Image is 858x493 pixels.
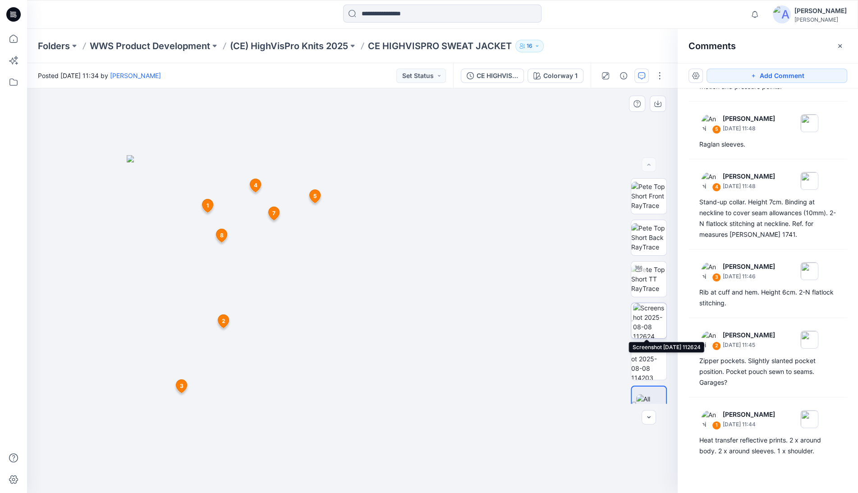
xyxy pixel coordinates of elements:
[461,69,524,83] button: CE HIGHVISPRO SWEATER JACKET
[110,72,161,79] a: [PERSON_NAME]
[90,40,210,52] a: WWS Product Development
[712,125,721,134] div: 5
[712,183,721,192] div: 4
[723,113,775,124] p: [PERSON_NAME]
[631,265,666,293] img: Pete Top Short TT RayTrace
[699,287,836,309] div: Rib at cuff and hem. Height 6cm. 2-N flatlock stitching.
[707,69,847,83] button: Add Comment
[723,272,775,281] p: [DATE] 11:46
[543,71,578,81] div: Colorway 1
[701,114,719,132] img: Anni Rissanen
[794,16,847,23] div: [PERSON_NAME]
[631,345,666,380] img: Screenshot 2025-08-08 114203
[127,155,578,493] img: eyJhbGciOiJIUzI1NiIsImtpZCI6IjAiLCJzbHQiOiJzZXMiLCJ0eXAiOiJKV1QifQ.eyJkYXRhIjp7InR5cGUiOiJzdG9yYW...
[699,197,836,240] div: Stand-up collar. Height 7cm. Binding at neckline to cover seam allowances (10mm). 2-N flatlock st...
[723,409,775,420] p: [PERSON_NAME]
[688,41,736,51] h2: Comments
[38,40,70,52] a: Folders
[368,40,512,52] p: CE HIGHVISPRO SWEAT JACKET
[723,182,775,191] p: [DATE] 11:48
[515,40,544,52] button: 16
[699,139,836,150] div: Raglan sleeves.
[723,330,775,341] p: [PERSON_NAME]
[712,273,721,282] div: 3
[723,171,775,182] p: [PERSON_NAME]
[723,124,775,133] p: [DATE] 11:48
[773,5,791,23] img: avatar
[701,262,719,280] img: Anni Rissanen
[701,331,719,349] img: Anni Rissanen
[230,40,348,52] a: (CE) HighVisPro Knits 2025
[477,71,518,81] div: CE HIGHVISPRO SWEATER JACKET
[794,5,847,16] div: [PERSON_NAME]
[38,71,161,80] span: Posted [DATE] 11:34 by
[712,421,721,430] div: 1
[633,303,666,338] img: Screenshot 2025-08-08 112624
[723,261,775,272] p: [PERSON_NAME]
[631,223,666,252] img: Pete Top Short Back RayTrace
[699,355,836,388] div: Zipper pockets. Slightly slanted pocket position. Pocket pouch sewn to seams. Garages?
[701,410,719,428] img: Anni Rissanen
[631,182,666,210] img: Pete Top Short Front RayTrace
[528,69,583,83] button: Colorway 1
[616,69,631,83] button: Details
[701,172,719,190] img: Anni Rissanen
[723,341,775,350] p: [DATE] 11:45
[712,341,721,350] div: 2
[636,394,666,413] img: All colorways
[527,41,532,51] p: 16
[723,420,775,429] p: [DATE] 11:44
[699,435,836,456] div: Heat transfer reflective prints. 2 x around body. 2 x around sleeves. 1 x shoulder.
